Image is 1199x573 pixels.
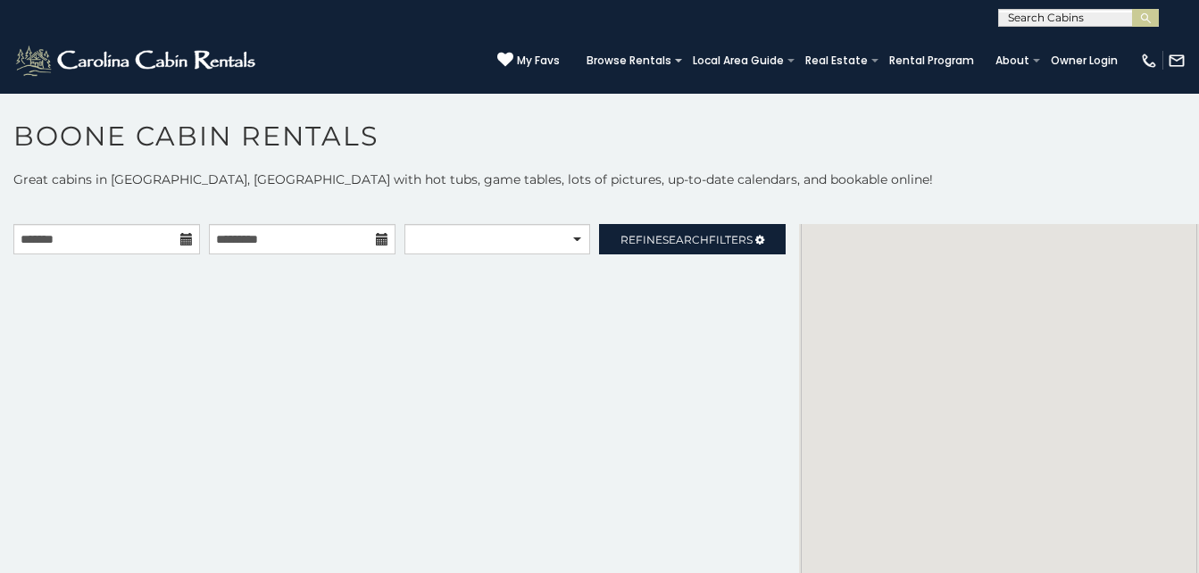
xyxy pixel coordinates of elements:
[1140,52,1158,70] img: phone-regular-white.png
[497,52,560,70] a: My Favs
[13,43,261,79] img: White-1-2.png
[1168,52,1186,70] img: mail-regular-white.png
[517,53,560,69] span: My Favs
[1042,48,1127,73] a: Owner Login
[620,233,753,246] span: Refine Filters
[662,233,709,246] span: Search
[987,48,1038,73] a: About
[796,48,877,73] a: Real Estate
[880,48,983,73] a: Rental Program
[578,48,680,73] a: Browse Rentals
[684,48,793,73] a: Local Area Guide
[599,224,786,254] a: RefineSearchFilters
